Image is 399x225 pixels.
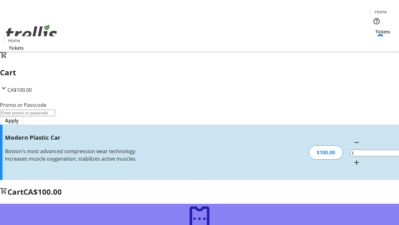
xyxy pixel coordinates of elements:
[4,37,24,44] a: Home
[9,45,24,51] span: Tickets
[5,117,19,124] span: Apply
[375,8,387,15] span: Home
[5,133,141,142] h3: Modern Plastic Car
[370,15,383,27] button: Help
[309,145,343,160] div: $100.00
[371,8,391,15] a: Home
[7,87,32,93] span: CA$100.00
[4,45,29,51] a: Tickets
[4,18,59,49] img: Orient E2E Organization yz4uE5cYhF's Logo
[8,37,20,44] span: Home
[370,35,383,47] button: Cart
[23,187,62,197] span: CA$100.00
[370,28,395,35] a: Tickets
[350,136,363,149] button: Decrement by one
[5,147,141,162] div: Boston's most advanced compression wear technology increases muscle oxygenation, stabilizes activ...
[375,28,390,35] span: Tickets
[350,156,363,169] button: Increment by one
